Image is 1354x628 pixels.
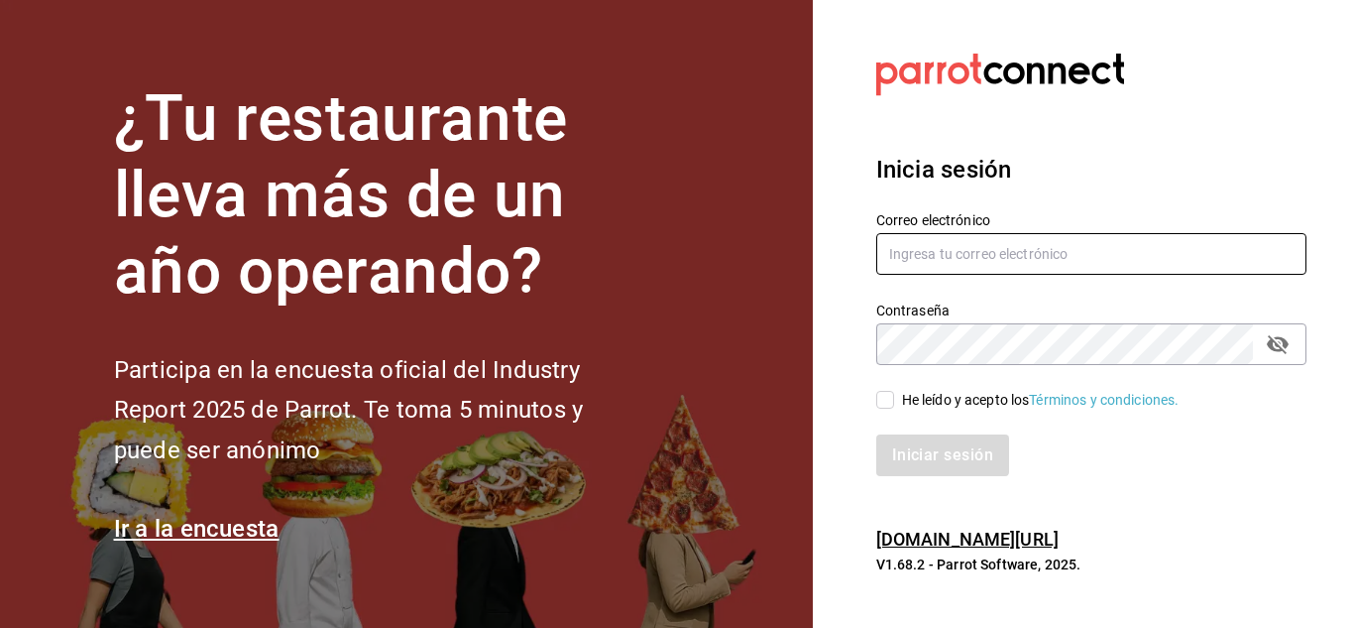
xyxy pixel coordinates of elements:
[876,152,1306,188] h3: Inicia sesión
[1029,392,1179,408] a: Términos y condiciones.
[114,515,280,543] a: Ir a la encuesta
[1261,327,1295,361] button: passwordField
[902,390,1180,411] div: He leído y acepto los
[876,304,1306,317] label: Contraseña
[876,233,1306,275] input: Ingresa tu correo electrónico
[114,81,649,310] h1: ¿Tu restaurante lleva más de un año operando?
[114,350,649,471] h2: Participa en la encuesta oficial del Industry Report 2025 de Parrot. Te toma 5 minutos y puede se...
[876,529,1059,550] a: [DOMAIN_NAME][URL]
[876,213,1306,227] label: Correo electrónico
[876,555,1306,574] p: V1.68.2 - Parrot Software, 2025.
